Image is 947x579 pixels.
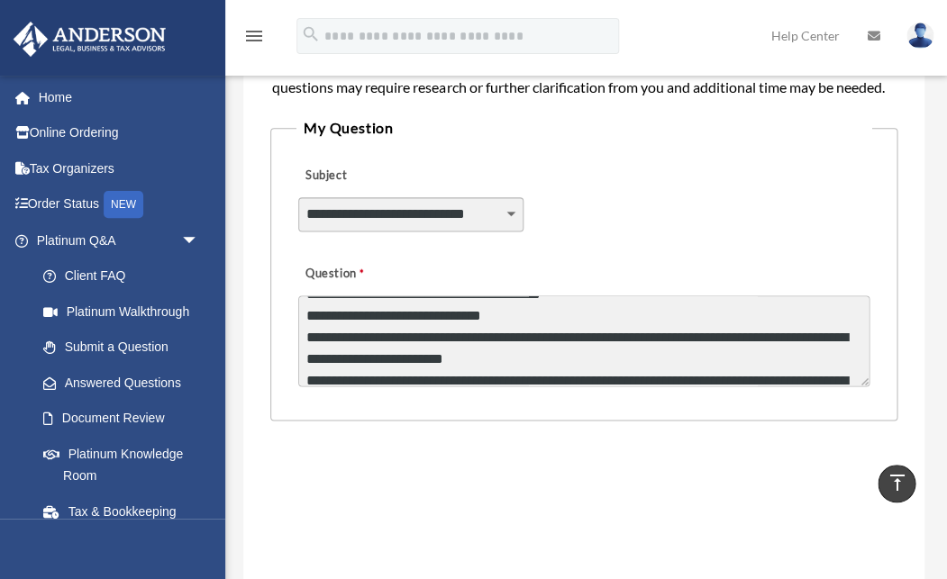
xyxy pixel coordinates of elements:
[298,164,469,189] label: Subject
[180,222,216,259] span: arrow_drop_down
[13,222,225,258] a: Platinum Q&Aarrow_drop_down
[25,401,225,437] a: Document Review
[104,191,143,218] div: NEW
[298,262,438,287] label: Question
[296,115,871,140] legend: My Question
[13,150,225,186] a: Tax Organizers
[25,330,216,366] a: Submit a Question
[25,436,225,493] a: Platinum Knowledge Room
[8,22,171,57] img: Anderson Advisors Platinum Portal
[13,186,225,223] a: Order StatusNEW
[906,23,933,49] img: User Pic
[878,465,915,502] a: vertical_align_top
[886,472,907,493] i: vertical_align_top
[25,365,225,401] a: Answered Questions
[243,32,265,47] a: menu
[13,79,225,115] a: Home
[25,493,225,551] a: Tax & Bookkeeping Packages
[243,25,265,47] i: menu
[276,476,550,547] iframe: reCAPTCHA
[13,115,225,151] a: Online Ordering
[25,258,225,294] a: Client FAQ
[25,294,225,330] a: Platinum Walkthrough
[301,24,321,44] i: search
